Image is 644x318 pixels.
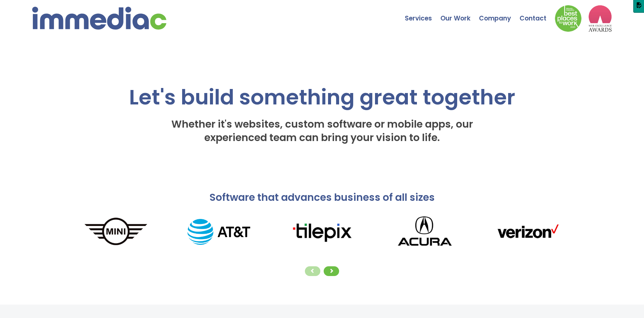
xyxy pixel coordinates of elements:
[405,2,440,25] a: Services
[32,7,166,30] img: immediac
[440,2,479,25] a: Our Work
[270,221,373,243] img: tilepixLogo.png
[167,219,270,245] img: AT%26T_logo.png
[555,5,582,32] img: Down
[520,2,555,25] a: Contact
[209,190,435,205] span: Software that advances business of all sizes
[129,82,515,112] span: Let's build something great together
[479,2,520,25] a: Company
[476,221,579,243] img: verizonLogo.png
[588,5,612,32] img: logo2_wea_nobg.webp
[64,216,167,248] img: MINI_logo.png
[171,117,473,145] span: Whether it's websites, custom software or mobile apps, our experienced team can bring your vision...
[373,211,476,253] img: Acura_logo.png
